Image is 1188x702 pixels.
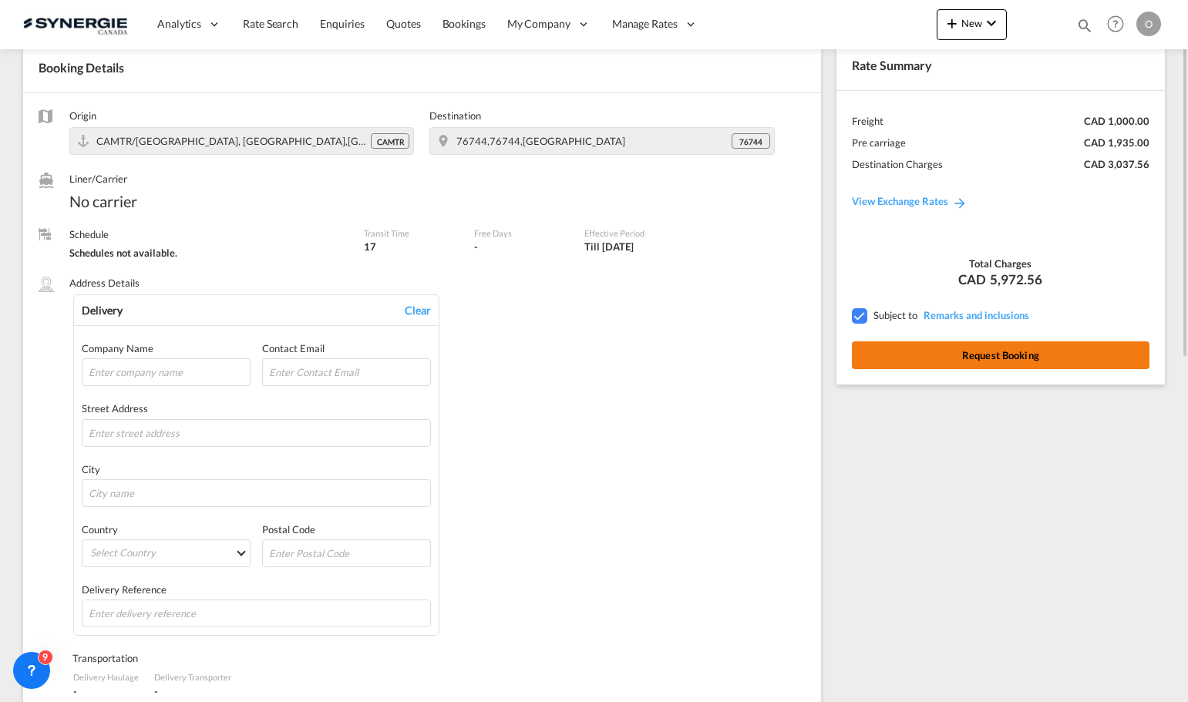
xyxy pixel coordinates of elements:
[1084,136,1149,149] div: CAD 1,935.00
[96,135,450,147] span: CAMTR/Montreal, QC,Americas
[82,419,431,447] input: Enter street address
[852,136,906,149] div: Pre carriage
[852,157,943,171] div: Destination Charges
[612,16,678,32] span: Manage Rates
[154,684,270,698] div: -
[937,9,1007,40] button: icon-plus 400-fgNewicon-chevron-down
[82,539,251,567] md-select: Select Country
[82,522,251,536] div: Country
[1136,12,1161,36] div: O
[405,303,431,318] div: Clear
[852,270,1149,289] div: CAD
[72,651,138,665] label: Transportation
[1076,17,1093,40] div: icon-magnify
[443,17,486,30] span: Bookings
[1084,114,1149,128] div: CAD 1,000.00
[836,180,983,223] a: View Exchange Rates
[23,7,127,42] img: 1f56c880d42311ef80fc7dca854c8e59.png
[371,133,409,149] div: CAMTR
[82,401,431,415] div: Street Address
[474,240,478,254] div: -
[1076,17,1093,34] md-icon: icon-magnify
[69,190,348,212] span: No carrier
[364,240,459,254] div: 17
[1102,11,1136,39] div: Help
[852,114,883,128] div: Freight
[73,672,139,682] label: Delivery Haulage
[456,135,625,147] span: 76744,76744,Germany
[262,358,431,386] input: Enter Contact Email
[39,60,124,75] span: Booking Details
[82,358,251,386] input: Enter company name
[474,227,569,239] label: Free Days
[852,257,1149,270] div: Total Charges
[584,227,716,239] label: Effective Period
[243,17,298,30] span: Rate Search
[82,303,123,318] div: Delivery
[69,227,348,241] label: Schedule
[69,109,414,123] label: Origin
[69,246,348,260] div: Schedules not available.
[1084,157,1149,171] div: CAD 3,037.56
[69,172,348,186] label: Liner/Carrier
[82,462,431,476] div: City
[320,17,365,30] span: Enquiries
[943,14,961,32] md-icon: icon-plus 400-fg
[154,672,231,682] label: Delivery Transporter
[507,16,570,32] span: My Company
[836,42,1165,89] div: Rate Summary
[82,341,251,355] div: Company Name
[12,621,66,679] iframe: Chat
[157,16,201,32] span: Analytics
[852,341,1149,369] button: Request Booking
[364,227,459,239] label: Transit Time
[429,109,774,123] label: Destination
[262,539,431,567] input: Enter Postal Code
[873,309,917,321] span: Subject to
[386,17,420,30] span: Quotes
[82,583,431,596] div: Delivery Reference
[82,600,431,627] input: Enter delivery reference
[990,270,1042,289] span: 5,972.56
[943,17,1001,29] span: New
[262,341,431,355] div: Contact Email
[1102,11,1129,37] span: Help
[920,309,1029,321] span: REMARKSINCLUSIONS
[39,173,54,188] md-icon: /assets/icons/custom/liner-aaa8ad.svg
[982,14,1001,32] md-icon: icon-chevron-down
[262,522,431,536] div: Postal Code
[952,195,968,210] md-icon: icon-arrow-right
[584,240,634,254] div: Till 12 Oct 2025
[69,276,140,290] label: Address Details
[739,136,762,147] span: 76744
[73,684,139,698] div: -
[82,479,431,507] input: City name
